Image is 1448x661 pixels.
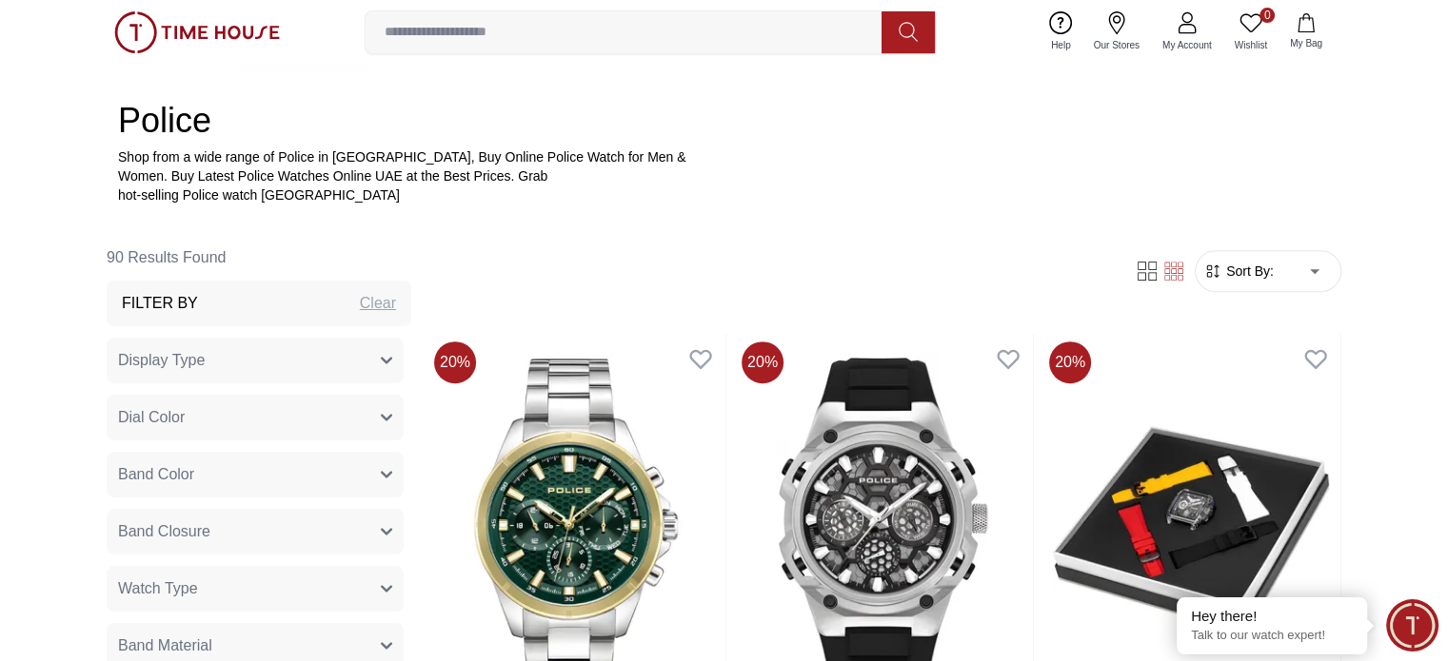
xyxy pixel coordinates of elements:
[118,520,210,543] span: Band Closure
[1282,36,1330,50] span: My Bag
[107,509,404,554] button: Band Closure
[107,395,404,440] button: Dial Color
[1227,38,1275,52] span: Wishlist
[1040,8,1082,56] a: Help
[118,102,1330,140] h2: Police
[434,341,476,383] span: 20 %
[118,634,212,657] span: Band Material
[118,406,185,429] span: Dial Color
[1260,8,1275,23] span: 0
[1191,628,1353,644] p: Talk to our watch expert!
[118,349,205,372] span: Display Type
[1082,8,1151,56] a: Our Stores
[742,341,784,383] span: 20 %
[118,187,400,203] span: hot-selling Police watch [GEOGRAPHIC_DATA]
[360,292,396,315] div: Clear
[107,452,404,497] button: Band Color
[114,11,280,53] img: ...
[1043,38,1079,52] span: Help
[1155,38,1220,52] span: My Account
[107,235,411,281] h6: 90 Results Found
[1049,341,1091,383] span: 20 %
[118,577,198,600] span: Watch Type
[118,463,194,486] span: Band Color
[1223,8,1279,56] a: 0Wishlist
[122,292,198,315] h3: Filter By
[118,149,686,165] span: Shop from a wide range of Police in [GEOGRAPHIC_DATA], Buy Online Police Watch for Men &
[1203,262,1274,281] button: Sort By:
[107,566,404,612] button: Watch Type
[1222,262,1274,281] span: Sort By:
[118,168,547,184] span: Women. Buy Latest Police Watches Online UAE at the Best Prices. Grab
[1191,607,1353,626] div: Hey there!
[107,338,404,383] button: Display Type
[1279,10,1334,54] button: My Bag
[1086,38,1147,52] span: Our Stores
[1386,599,1438,651] div: Chat Widget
